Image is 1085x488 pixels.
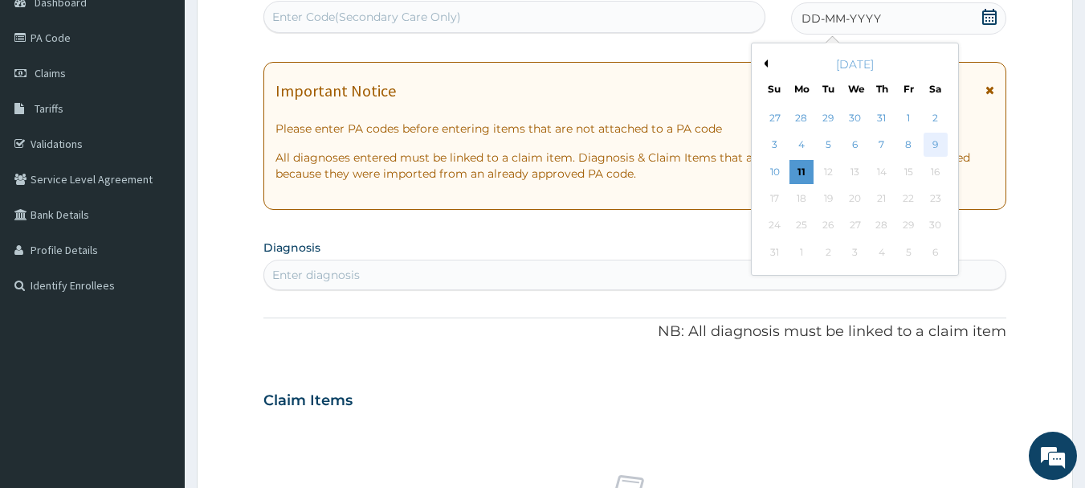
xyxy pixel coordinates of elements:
div: Sa [929,82,943,96]
div: Choose Monday, August 4th, 2025 [789,133,814,158]
div: Not available Friday, September 5th, 2025 [896,240,920,265]
div: Not available Monday, August 25th, 2025 [789,214,814,238]
div: Th [875,82,889,96]
div: Not available Tuesday, August 19th, 2025 [817,187,841,211]
div: Not available Sunday, August 17th, 2025 [763,187,787,211]
div: Choose Monday, August 11th, 2025 [789,160,814,184]
div: Not available Sunday, August 31st, 2025 [763,240,787,265]
div: Tu [822,82,835,96]
span: Claims [35,66,66,80]
div: Enter Code(Secondary Care Only) [272,9,461,25]
label: Diagnosis [263,240,320,256]
div: Choose Saturday, August 9th, 2025 [924,133,948,158]
div: Not available Thursday, September 4th, 2025 [870,240,894,265]
span: DD-MM-YYYY [802,10,881,27]
div: month 2025-08 [761,105,948,266]
div: Not available Saturday, August 30th, 2025 [924,214,948,238]
div: Minimize live chat window [263,8,302,47]
div: Not available Tuesday, August 26th, 2025 [817,214,841,238]
div: Choose Sunday, August 10th, 2025 [763,160,787,184]
div: Not available Friday, August 29th, 2025 [896,214,920,238]
div: Choose Tuesday, August 5th, 2025 [817,133,841,158]
div: Choose Wednesday, July 30th, 2025 [843,106,867,130]
h3: Claim Items [263,392,353,410]
div: Choose Friday, August 8th, 2025 [896,133,920,158]
img: d_794563401_company_1708531726252_794563401 [30,80,65,121]
div: Not available Wednesday, August 20th, 2025 [843,187,867,211]
div: Enter diagnosis [272,267,360,283]
div: Chat with us now [84,90,270,111]
div: Choose Tuesday, July 29th, 2025 [817,106,841,130]
div: Not available Friday, August 22nd, 2025 [896,187,920,211]
div: Not available Friday, August 15th, 2025 [896,160,920,184]
div: Choose Saturday, August 2nd, 2025 [924,106,948,130]
div: Su [768,82,781,96]
div: Choose Sunday, July 27th, 2025 [763,106,787,130]
div: [DATE] [758,56,952,72]
div: Fr [902,82,916,96]
span: Tariffs [35,101,63,116]
div: Choose Friday, August 1st, 2025 [896,106,920,130]
div: Not available Wednesday, August 27th, 2025 [843,214,867,238]
div: Not available Tuesday, September 2nd, 2025 [817,240,841,265]
div: Not available Saturday, August 16th, 2025 [924,160,948,184]
textarea: Type your message and hit 'Enter' [8,321,306,377]
h1: Important Notice [275,82,396,100]
div: Mo [794,82,808,96]
span: We're online! [93,143,222,306]
div: Not available Monday, September 1st, 2025 [789,240,814,265]
div: Not available Tuesday, August 12th, 2025 [817,160,841,184]
p: Please enter PA codes before entering items that are not attached to a PA code [275,121,995,137]
div: Not available Thursday, August 14th, 2025 [870,160,894,184]
div: Not available Saturday, August 23rd, 2025 [924,187,948,211]
div: Not available Saturday, September 6th, 2025 [924,240,948,265]
div: Choose Wednesday, August 6th, 2025 [843,133,867,158]
div: Not available Thursday, August 21st, 2025 [870,187,894,211]
div: Choose Thursday, August 7th, 2025 [870,133,894,158]
div: Not available Thursday, August 28th, 2025 [870,214,894,238]
div: Choose Thursday, July 31st, 2025 [870,106,894,130]
div: Not available Sunday, August 24th, 2025 [763,214,787,238]
div: We [848,82,862,96]
div: Choose Monday, July 28th, 2025 [789,106,814,130]
p: NB: All diagnosis must be linked to a claim item [263,322,1007,342]
div: Choose Sunday, August 3rd, 2025 [763,133,787,158]
div: Not available Wednesday, September 3rd, 2025 [843,240,867,265]
div: Not available Wednesday, August 13th, 2025 [843,160,867,184]
div: Not available Monday, August 18th, 2025 [789,187,814,211]
p: All diagnoses entered must be linked to a claim item. Diagnosis & Claim Items that are visible bu... [275,150,995,182]
button: Previous Month [760,59,768,68]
